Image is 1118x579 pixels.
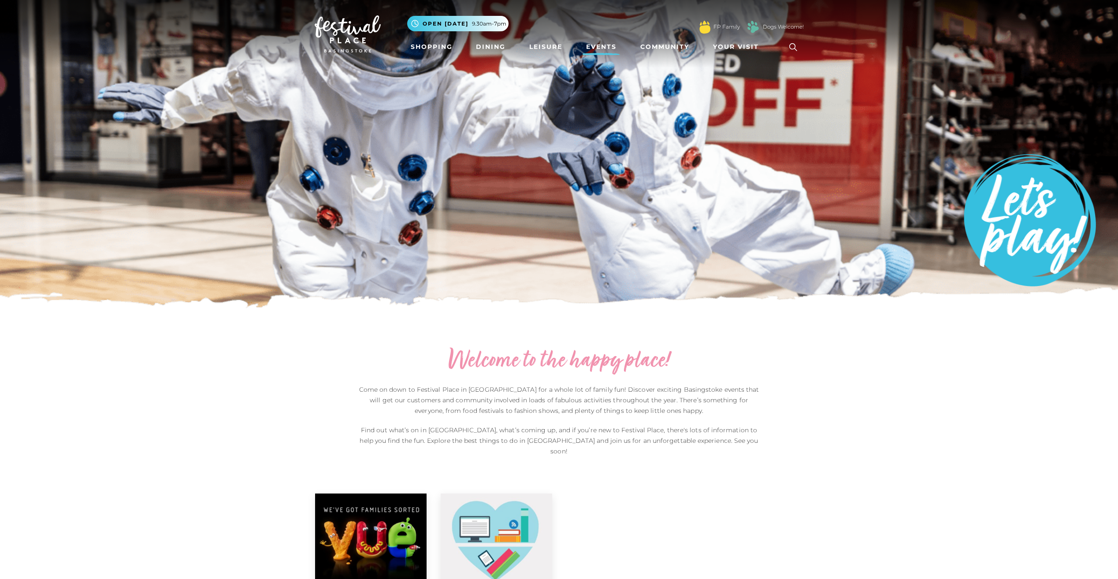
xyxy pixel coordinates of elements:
a: Dining [472,39,509,55]
p: Find out what’s on in [GEOGRAPHIC_DATA], what’s coming up, and if you’re new to Festival Place, t... [357,425,762,457]
button: Open [DATE] 9.30am-7pm [407,16,509,31]
h2: Welcome to the happy place! [357,347,762,375]
a: Events [583,39,620,55]
img: Festival Place Logo [315,15,381,52]
span: 9.30am-7pm [472,20,506,28]
span: Your Visit [713,42,759,52]
a: Dogs Welcome! [763,23,804,31]
p: Come on down to Festival Place in [GEOGRAPHIC_DATA] for a whole lot of family fun! Discover excit... [357,384,762,416]
a: Community [637,39,693,55]
a: Your Visit [709,39,767,55]
a: Shopping [407,39,456,55]
a: Leisure [526,39,566,55]
a: FP Family [713,23,740,31]
span: Open [DATE] [423,20,468,28]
